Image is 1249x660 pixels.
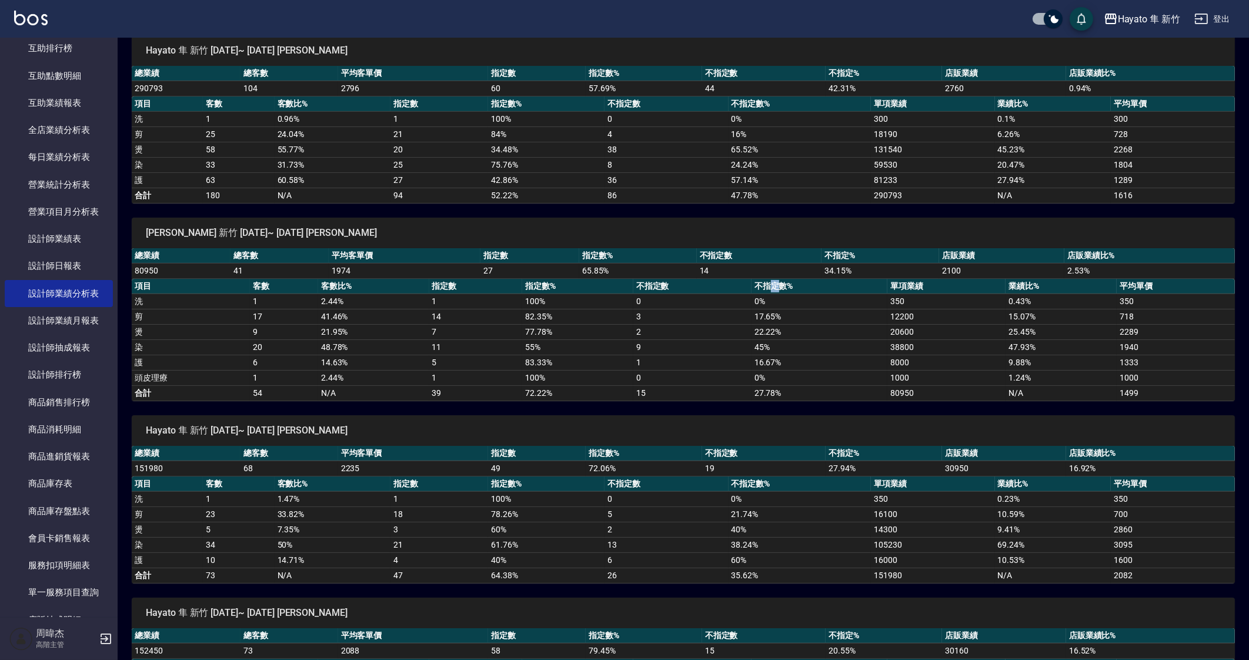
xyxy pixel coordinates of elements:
td: 94 [390,188,488,203]
button: 登出 [1190,8,1235,30]
td: 80950 [887,385,1006,401]
td: 14 [429,309,522,324]
a: 互助排行榜 [5,35,113,62]
td: 18190 [871,126,995,142]
td: 100 % [522,370,633,385]
td: 60 % [488,522,605,537]
table: a dense table [132,476,1235,584]
td: 22.22 % [752,324,887,339]
th: 店販業績 [939,248,1064,264]
td: 7.35 % [275,522,391,537]
button: Hayato 隼 新竹 [1099,7,1185,31]
td: 2796 [338,81,488,96]
td: N/A [1006,385,1117,401]
td: 8000 [887,355,1006,370]
th: 指定數 [429,279,522,294]
td: 16.67 % [752,355,887,370]
th: 指定數% [586,446,702,461]
td: 52.22% [488,188,605,203]
td: 350 [1111,491,1235,506]
td: 1 [203,491,274,506]
td: 105230 [871,537,995,552]
td: 34 [203,537,274,552]
td: 41 [231,263,329,278]
td: 1 [429,294,522,309]
table: a dense table [132,446,1235,476]
th: 平均客單價 [329,248,480,264]
td: 2.44 % [318,370,429,385]
th: 項目 [132,476,203,492]
td: 剪 [132,506,203,522]
td: 21.74 % [729,506,871,522]
td: 40 % [488,552,605,568]
td: 81233 [871,172,995,188]
td: 染 [132,339,250,355]
td: 2100 [939,263,1064,278]
td: 3 [633,309,752,324]
td: 0 [605,491,729,506]
td: 82.35 % [522,309,633,324]
td: 11 [429,339,522,355]
th: 項目 [132,96,203,112]
td: 350 [871,491,995,506]
td: 50 % [275,537,391,552]
a: 單一服務項目查詢 [5,579,113,606]
th: 客數 [250,279,318,294]
table: a dense table [132,96,1235,204]
th: 總客數 [241,446,338,461]
td: 33 [203,157,274,172]
td: 1 [429,370,522,385]
td: 5 [605,506,729,522]
th: 不指定% [821,248,939,264]
a: 營業統計分析表 [5,171,113,198]
td: 27.94 % [826,461,942,476]
td: 4 [605,126,729,142]
img: Logo [14,11,48,25]
a: 每日業績分析表 [5,144,113,171]
td: 9.88 % [1006,355,1117,370]
td: 57.14 % [729,172,871,188]
td: 0.43 % [1006,294,1117,309]
td: 54 [250,385,318,401]
td: 20.47 % [995,157,1111,172]
th: 店販業績比% [1064,248,1235,264]
td: 25 [390,157,488,172]
th: 平均單價 [1117,279,1235,294]
td: 59530 [871,157,995,172]
p: 高階主管 [36,639,96,650]
td: 16 % [729,126,871,142]
td: 2.53 % [1064,263,1235,278]
td: 3 [390,522,488,537]
button: save [1070,7,1093,31]
td: 27 [390,172,488,188]
td: 0.96 % [275,111,391,126]
a: 互助業績報表 [5,89,113,116]
td: 10 [203,552,274,568]
td: 15.07 % [1006,309,1117,324]
td: 151980 [132,461,241,476]
td: 0 [633,294,752,309]
th: 不指定數 [702,446,826,461]
td: 27 [480,263,579,278]
td: 6 [605,552,729,568]
td: 0 % [752,370,887,385]
td: 9.41 % [995,522,1111,537]
span: Hayato 隼 新竹 [DATE]~ [DATE] [PERSON_NAME] [146,425,1221,436]
td: 14300 [871,522,995,537]
td: 34.48 % [488,142,605,157]
td: 2289 [1117,324,1235,339]
th: 店販業績 [942,66,1066,81]
td: 38800 [887,339,1006,355]
a: 設計師業績分析表 [5,280,113,307]
td: 3095 [1111,537,1235,552]
th: 業績比% [995,96,1111,112]
td: 72.22% [522,385,633,401]
td: 頭皮理療 [132,370,250,385]
td: 45.23 % [995,142,1111,157]
div: Hayato 隼 新竹 [1118,12,1180,26]
th: 客數 [203,96,274,112]
td: 剪 [132,126,203,142]
td: 1 [390,111,488,126]
td: 0 [633,370,752,385]
a: 設計師業績月報表 [5,307,113,334]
